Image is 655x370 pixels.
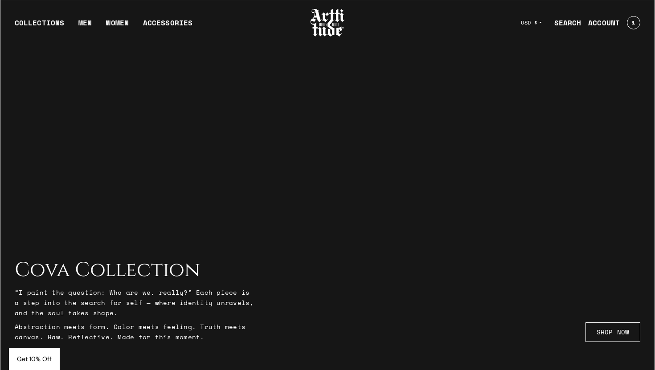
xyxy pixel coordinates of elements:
[9,348,60,370] div: Get 10% Off
[547,14,581,32] a: SEARCH
[521,19,538,26] span: USD $
[15,259,255,282] h2: Cova Collection
[620,12,640,33] a: Open cart
[17,355,52,363] span: Get 10% Off
[632,20,635,25] span: 1
[8,17,200,35] ul: Main navigation
[15,287,255,318] p: “I paint the question: Who are we, really?” Each piece is a step into the search for self — where...
[585,322,640,342] a: SHOP NOW
[581,14,620,32] a: ACCOUNT
[516,13,547,33] button: USD $
[78,17,92,35] a: MEN
[143,17,192,35] div: ACCESSORIES
[106,17,129,35] a: WOMEN
[310,8,345,38] img: Arttitude
[15,17,64,35] div: COLLECTIONS
[15,321,255,342] p: Abstraction meets form. Color meets feeling. Truth meets canvas. Raw. Reflective. Made for this m...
